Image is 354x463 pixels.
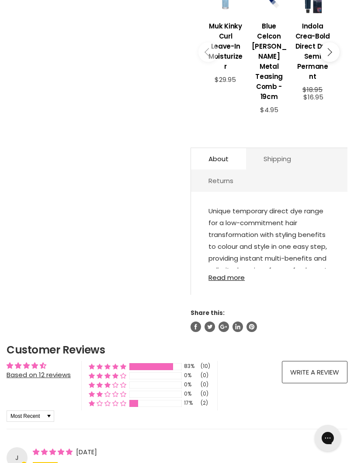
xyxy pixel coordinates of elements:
[260,105,278,114] span: $4.95
[246,148,309,170] a: Shipping
[295,21,330,81] h3: Indola Crea-Bold Direct Dye Semi Permanent
[191,309,347,332] aside: Share this:
[208,205,330,290] p: Unique temporary direct dye range for a low-commitment hair transformation with styling benefits ...
[191,148,246,170] a: About
[184,399,198,407] div: 17%
[310,422,345,454] iframe: Gorgias live chat messenger
[201,399,208,407] div: (2)
[191,170,251,191] a: Returns
[33,447,74,456] span: 5 star review
[89,363,126,370] div: 83% (10) reviews with 5 star rating
[252,14,287,106] a: View product:Blue Celcon MARK II Metal Teasing Comb - 19cm
[215,75,236,84] span: $29.95
[191,309,225,317] span: Share this:
[7,410,54,422] select: Sort dropdown
[201,363,210,370] div: (10)
[295,14,330,86] a: View product:Indola Crea-Bold Direct Dye Semi Permanent
[302,85,323,94] span: $18.95
[89,399,126,407] div: 17% (2) reviews with 1 star rating
[282,361,347,383] a: Write a review
[208,269,330,281] a: Read more
[7,343,347,357] h2: Customer Reviews
[7,361,71,370] div: Average rating is 4.33 stars
[76,447,97,456] span: [DATE]
[7,370,71,379] a: Based on 12 reviews
[208,14,243,76] a: View product:Muk Kinky Curl Leave-In Moisturizer
[184,363,198,370] div: 83%
[303,92,323,102] span: $16.95
[208,21,243,71] h3: Muk Kinky Curl Leave-In Moisturizer
[252,21,287,102] h3: Blue Celcon [PERSON_NAME] Metal Teasing Comb - 19cm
